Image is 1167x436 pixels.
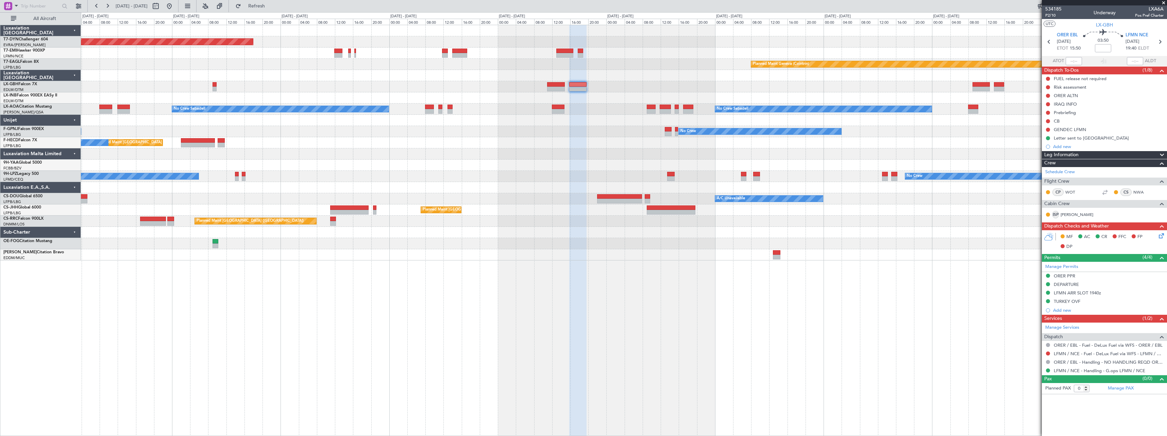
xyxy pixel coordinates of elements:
a: LX-AOACitation Mustang [3,105,52,109]
div: [DATE] - [DATE] [607,14,633,19]
div: Planned Maint [GEOGRAPHIC_DATA] ([GEOGRAPHIC_DATA]) [197,216,304,226]
a: [PERSON_NAME]/QSA [3,110,44,115]
div: No Crew Sabadell [174,104,205,114]
a: LFMN / NCE - Fuel - DeLux Fuel via WFS - LFMN / NCE [1054,351,1164,357]
span: F-GPNJ [3,127,18,131]
span: ALDT [1145,58,1156,65]
div: 04:00 [625,19,643,25]
span: Dispatch Checks and Weather [1044,222,1109,230]
div: TURKEY OVF [1054,298,1080,304]
a: DNMM/LOS [3,222,24,227]
div: 20:00 [371,19,389,25]
span: LXA6A [1135,5,1164,13]
span: P2/10 [1045,13,1062,18]
a: EVRA/[PERSON_NAME] [3,42,46,48]
div: Planned Maint [GEOGRAPHIC_DATA] ([GEOGRAPHIC_DATA]) [97,138,204,148]
div: 12:00 [769,19,787,25]
a: CS-JHHGlobal 6000 [3,205,41,210]
div: [DATE] - [DATE] [282,14,308,19]
a: NWA [1133,189,1149,195]
a: ORER / EBL - Handling - NO HANDLING REQD ORER/EBL [1054,359,1164,365]
div: Planned Maint [GEOGRAPHIC_DATA] ([GEOGRAPHIC_DATA]) [423,205,530,215]
span: (0/0) [1143,375,1152,382]
div: 12:00 [878,19,896,25]
span: OE-FOG [3,239,19,243]
div: CB [1054,118,1060,124]
div: CP [1052,188,1064,196]
div: 04:00 [516,19,534,25]
div: 12:00 [118,19,136,25]
div: 12:00 [552,19,570,25]
div: 20:00 [1023,19,1041,25]
div: 12:00 [226,19,244,25]
div: Letter sent to [GEOGRAPHIC_DATA] [1054,135,1129,141]
div: FUEL release not required [1054,76,1106,81]
div: 04:00 [842,19,860,25]
span: CR [1101,234,1107,240]
span: LX-AOA [3,105,19,109]
a: ORER / EBL - Fuel - DeLux Fuel via WFS - ORER / EBL [1054,342,1163,348]
div: No Crew Sabadell [717,104,748,114]
div: 16:00 [462,19,480,25]
a: F-HECDFalcon 7X [3,138,37,142]
div: 04:00 [190,19,208,25]
div: [DATE] - [DATE] [716,14,742,19]
div: 20:00 [154,19,172,25]
a: LFPB/LBG [3,211,21,216]
a: CS-DOUGlobal 6500 [3,194,43,198]
div: 04:00 [299,19,317,25]
div: 00:00 [281,19,299,25]
div: [DATE] - [DATE] [499,14,525,19]
span: Refresh [242,4,271,8]
a: EDLW/DTM [3,98,23,104]
div: ORER PPR [1054,273,1075,279]
div: 16:00 [353,19,371,25]
span: [DATE] - [DATE] [116,3,148,9]
div: 12:00 [986,19,1004,25]
a: LFMN / NCE - Handling - G.ops LFMN / NCE [1054,368,1145,374]
div: 16:00 [679,19,697,25]
div: 20:00 [480,19,498,25]
span: [PERSON_NAME] [3,250,37,254]
a: EDLW/DTM [3,87,23,92]
span: (1/8) [1143,67,1152,74]
div: [DATE] - [DATE] [825,14,851,19]
a: [PERSON_NAME]Citation Bravo [3,250,64,254]
span: T7-EAGL [3,60,20,64]
div: 04:00 [82,19,100,25]
div: 12:00 [335,19,353,25]
a: LFMD/CEQ [3,177,23,182]
div: 08:00 [643,19,661,25]
div: LFMN ARR SLOT 1940z [1054,290,1101,296]
div: 00:00 [715,19,733,25]
div: 00:00 [932,19,950,25]
div: Prebriefing [1054,110,1076,115]
span: Services [1044,315,1062,323]
div: [DATE] - [DATE] [390,14,417,19]
span: 9H-YAA [3,161,19,165]
a: WOT [1065,189,1081,195]
div: GENDEC LFMN [1054,127,1086,132]
span: 9H-LPZ [3,172,17,176]
span: LX-INB [3,93,17,97]
span: DP [1066,243,1072,250]
span: (4/4) [1143,254,1152,261]
span: LX-GBH [1096,21,1113,29]
div: ORER ALTN [1054,93,1078,98]
span: [DATE] [1126,38,1139,45]
div: 20:00 [263,19,281,25]
div: 00:00 [824,19,842,25]
div: Planned Maint Geneva (Cointrin) [753,59,809,69]
div: 08:00 [208,19,226,25]
span: T7-EMI [3,49,17,53]
button: Refresh [232,1,273,12]
a: [PERSON_NAME] [1061,212,1093,218]
a: 9H-YAAGlobal 5000 [3,161,42,165]
span: Crew [1044,159,1056,167]
div: 00:00 [606,19,624,25]
div: [DATE] - [DATE] [933,14,959,19]
div: 16:00 [1004,19,1022,25]
span: F-HECD [3,138,18,142]
span: ELDT [1138,45,1149,52]
div: 12:00 [661,19,679,25]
